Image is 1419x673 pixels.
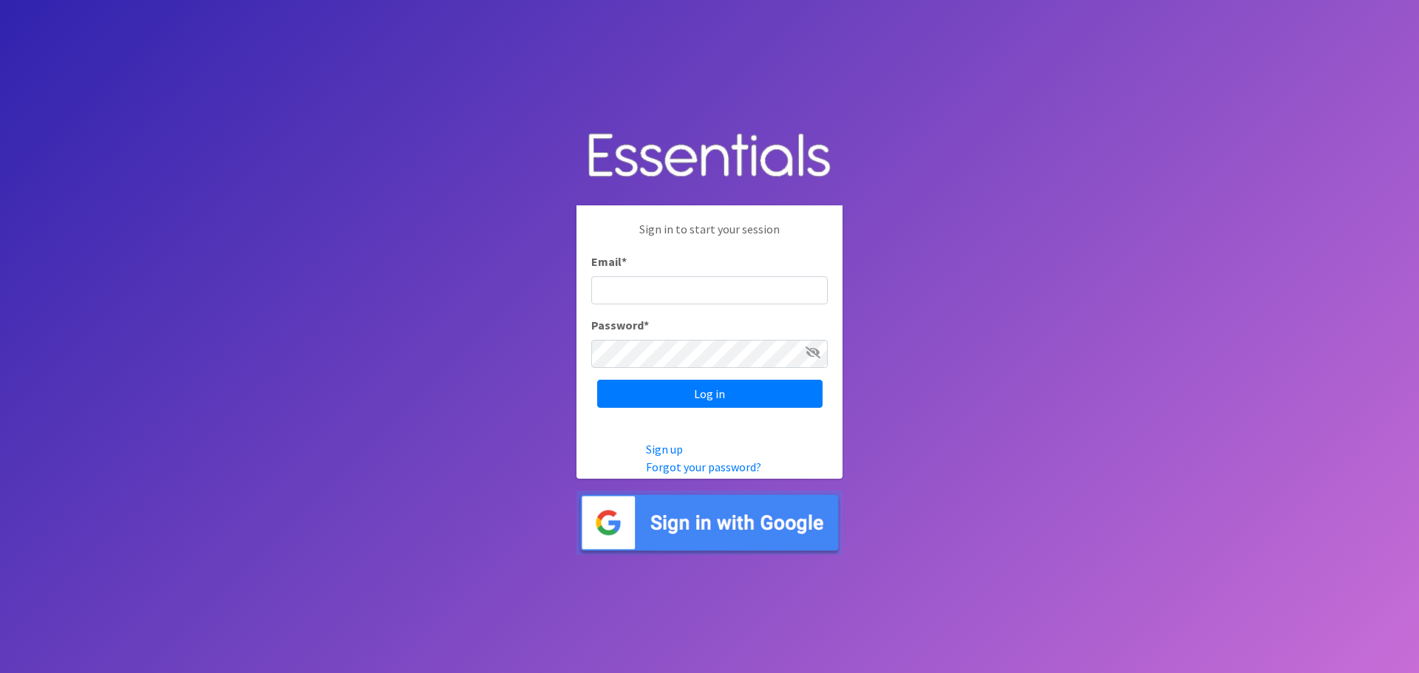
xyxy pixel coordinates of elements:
[646,460,761,474] a: Forgot your password?
[644,318,649,332] abbr: required
[576,118,843,194] img: Human Essentials
[591,316,649,334] label: Password
[591,220,828,253] p: Sign in to start your session
[646,442,683,457] a: Sign up
[591,253,627,270] label: Email
[576,491,843,555] img: Sign in with Google
[597,380,823,408] input: Log in
[622,254,627,269] abbr: required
